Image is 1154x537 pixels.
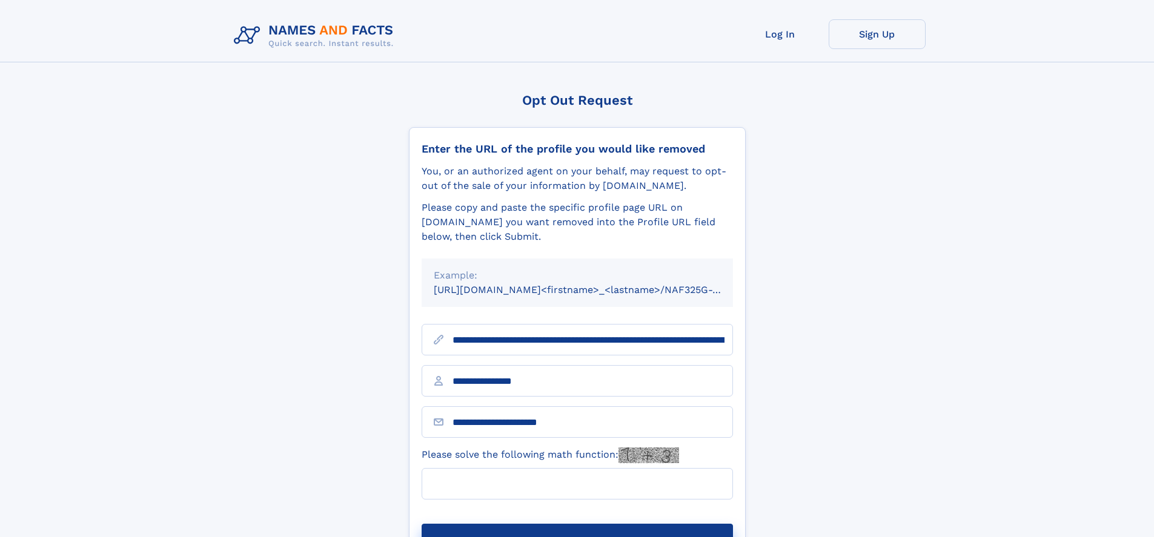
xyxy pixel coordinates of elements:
img: Logo Names and Facts [229,19,403,52]
small: [URL][DOMAIN_NAME]<firstname>_<lastname>/NAF325G-xxxxxxxx [434,284,756,295]
div: Example: [434,268,721,283]
div: Please copy and paste the specific profile page URL on [DOMAIN_NAME] you want removed into the Pr... [422,200,733,244]
a: Log In [732,19,829,49]
div: Enter the URL of the profile you would like removed [422,142,733,156]
div: Opt Out Request [409,93,746,108]
div: You, or an authorized agent on your behalf, may request to opt-out of the sale of your informatio... [422,164,733,193]
label: Please solve the following math function: [422,447,679,463]
a: Sign Up [829,19,926,49]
